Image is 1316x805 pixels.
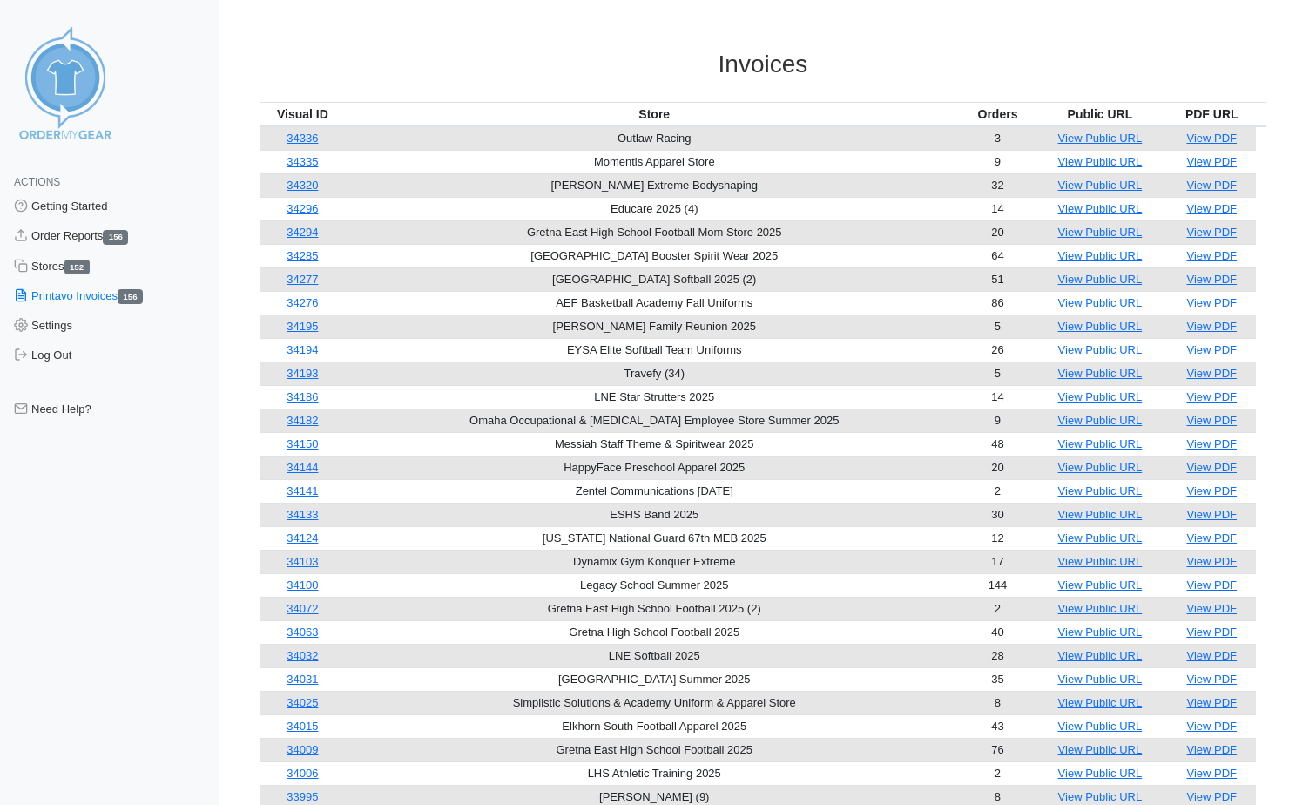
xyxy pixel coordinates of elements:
td: Zentel Communications [DATE] [346,479,963,503]
td: 9 [963,409,1033,432]
a: 34335 [287,155,318,168]
a: 34031 [287,673,318,686]
a: View PDF [1186,673,1237,686]
td: Elkhorn South Football Apparel 2025 [346,714,963,738]
td: 76 [963,738,1033,761]
td: 5 [963,362,1033,385]
span: Actions [14,176,60,188]
a: View PDF [1186,578,1237,592]
a: 34032 [287,649,318,662]
a: View PDF [1186,390,1237,403]
a: 34141 [287,484,318,497]
a: View PDF [1186,179,1237,192]
a: View Public URL [1058,696,1143,709]
h3: Invoices [260,50,1266,79]
td: LHS Athletic Training 2025 [346,761,963,785]
a: 34336 [287,132,318,145]
td: 28 [963,644,1033,667]
a: View PDF [1186,155,1237,168]
a: View PDF [1186,367,1237,380]
td: 14 [963,197,1033,220]
a: 33995 [287,790,318,803]
td: 48 [963,432,1033,456]
a: View Public URL [1058,343,1143,356]
td: 2 [963,597,1033,620]
a: 34103 [287,555,318,568]
span: 156 [103,230,128,245]
a: View PDF [1186,202,1237,215]
a: View Public URL [1058,531,1143,545]
a: View PDF [1186,484,1237,497]
td: [GEOGRAPHIC_DATA] Softball 2025 (2) [346,267,963,291]
td: Dynamix Gym Konquer Extreme [346,550,963,573]
a: View Public URL [1058,743,1143,756]
th: Public URL [1032,102,1167,126]
td: Gretna East High School Football Mom Store 2025 [346,220,963,244]
a: View Public URL [1058,626,1143,639]
a: View Public URL [1058,555,1143,568]
a: View PDF [1186,602,1237,615]
td: 2 [963,479,1033,503]
a: 34194 [287,343,318,356]
td: EYSA Elite Softball Team Uniforms [346,338,963,362]
a: View Public URL [1058,414,1143,427]
a: 34182 [287,414,318,427]
a: 34006 [287,767,318,780]
td: Gretna East High School Football 2025 [346,738,963,761]
td: [PERSON_NAME] Family Reunion 2025 [346,315,963,338]
a: View PDF [1186,720,1237,733]
a: 34320 [287,179,318,192]
td: Legacy School Summer 2025 [346,573,963,597]
span: 152 [64,260,90,274]
td: AEF Basketball Academy Fall Uniforms [346,291,963,315]
a: View PDF [1186,296,1237,309]
td: 9 [963,150,1033,173]
a: View PDF [1186,626,1237,639]
a: 34276 [287,296,318,309]
td: Outlaw Racing [346,126,963,151]
td: 8 [963,691,1033,714]
a: 34195 [287,320,318,333]
a: View Public URL [1058,720,1143,733]
td: 12 [963,526,1033,550]
td: 43 [963,714,1033,738]
a: View Public URL [1058,649,1143,662]
td: LNE Star Strutters 2025 [346,385,963,409]
a: 34025 [287,696,318,709]
th: PDF URL [1167,102,1256,126]
a: View Public URL [1058,132,1143,145]
a: View Public URL [1058,273,1143,286]
td: HappyFace Preschool Apparel 2025 [346,456,963,479]
td: 20 [963,456,1033,479]
a: View Public URL [1058,673,1143,686]
td: ESHS Band 2025 [346,503,963,526]
td: 26 [963,338,1033,362]
a: 34133 [287,508,318,521]
a: 34100 [287,578,318,592]
td: 14 [963,385,1033,409]
td: 3 [963,126,1033,151]
a: View PDF [1186,414,1237,427]
a: View Public URL [1058,767,1143,780]
a: 34072 [287,602,318,615]
a: 34063 [287,626,318,639]
a: View PDF [1186,343,1237,356]
td: 64 [963,244,1033,267]
td: [PERSON_NAME] Extreme Bodyshaping [346,173,963,197]
a: View Public URL [1058,578,1143,592]
td: 35 [963,667,1033,691]
a: View Public URL [1058,179,1143,192]
th: Visual ID [260,102,346,126]
td: [GEOGRAPHIC_DATA] Booster Spirit Wear 2025 [346,244,963,267]
td: 2 [963,761,1033,785]
a: View PDF [1186,437,1237,450]
a: View PDF [1186,743,1237,756]
span: 156 [118,289,143,304]
a: 34186 [287,390,318,403]
a: View Public URL [1058,226,1143,239]
a: View PDF [1186,132,1237,145]
a: 34193 [287,367,318,380]
a: View Public URL [1058,155,1143,168]
td: Messiah Staff Theme & Spiritwear 2025 [346,432,963,456]
td: [GEOGRAPHIC_DATA] Summer 2025 [346,667,963,691]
